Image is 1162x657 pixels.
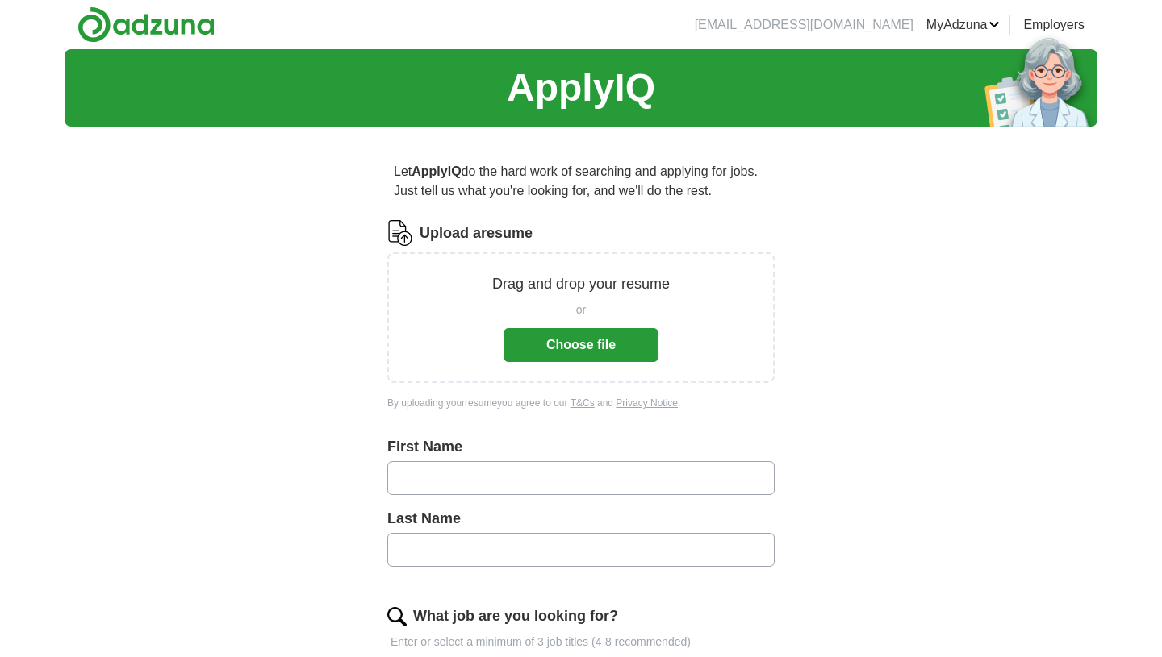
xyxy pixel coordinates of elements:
[387,156,775,207] p: Let do the hard work of searching and applying for jobs. Just tell us what you're looking for, an...
[387,220,413,246] img: CV Icon
[616,397,678,409] a: Privacy Notice
[420,222,533,244] label: Upload a resume
[571,397,595,409] a: T&Cs
[387,607,407,626] img: search.png
[387,508,775,530] label: Last Name
[387,436,775,458] label: First Name
[926,15,1001,35] a: MyAdzuna
[387,396,775,410] div: By uploading your resume you agree to our and .
[492,273,670,295] p: Drag and drop your resume
[77,6,215,43] img: Adzuna logo
[576,301,586,318] span: or
[387,634,775,651] p: Enter or select a minimum of 3 job titles (4-8 recommended)
[504,328,658,362] button: Choose file
[507,59,655,117] h1: ApplyIQ
[695,15,913,35] li: [EMAIL_ADDRESS][DOMAIN_NAME]
[1023,15,1085,35] a: Employers
[412,164,461,178] strong: ApplyIQ
[413,605,618,627] label: What job are you looking for?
